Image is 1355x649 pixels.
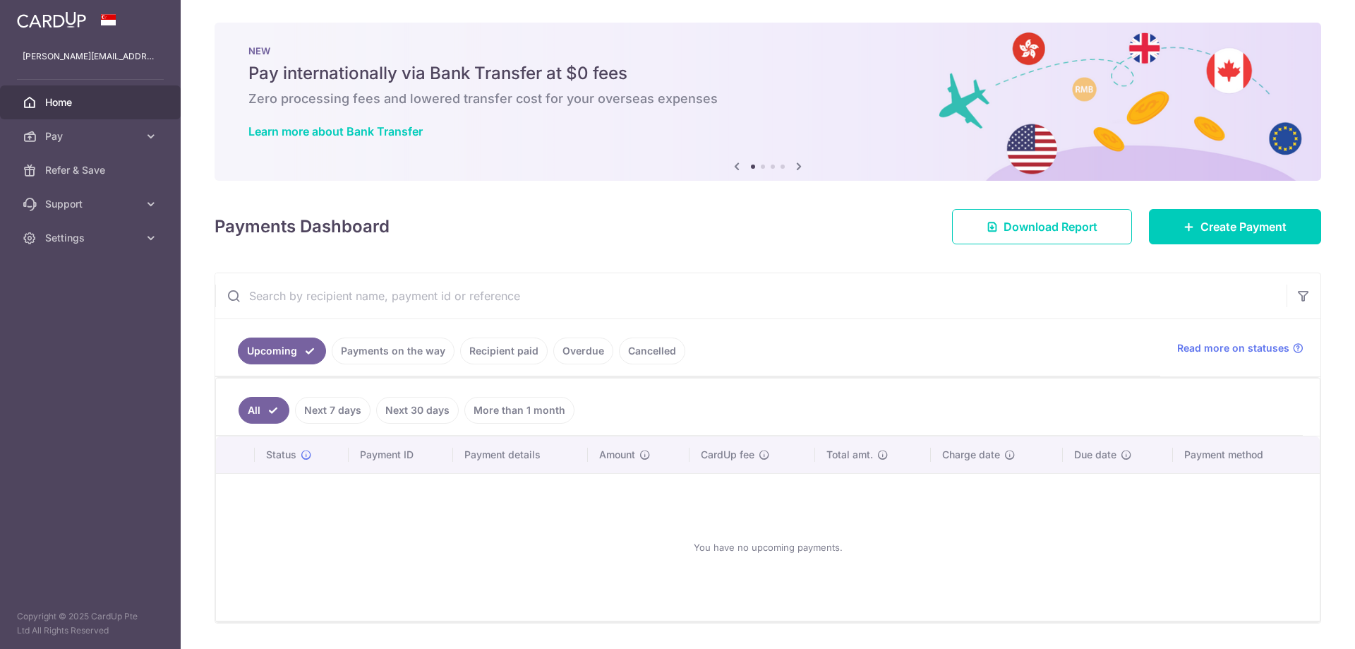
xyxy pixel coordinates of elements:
th: Payment details [453,436,589,473]
p: NEW [248,45,1287,56]
h5: Pay internationally via Bank Transfer at $0 fees [248,62,1287,85]
span: Due date [1074,448,1116,462]
h6: Zero processing fees and lowered transfer cost for your overseas expenses [248,90,1287,107]
span: Amount [599,448,635,462]
h4: Payments Dashboard [215,214,390,239]
span: CardUp fee [701,448,754,462]
th: Payment ID [349,436,453,473]
img: CardUp [17,11,86,28]
span: Home [45,95,138,109]
a: Download Report [952,209,1132,244]
a: More than 1 month [464,397,574,424]
th: Payment method [1173,436,1320,473]
span: Settings [45,231,138,245]
a: Next 7 days [295,397,371,424]
span: Read more on statuses [1177,341,1289,355]
div: You have no upcoming payments. [233,485,1303,609]
img: Bank transfer banner [215,23,1321,181]
span: Pay [45,129,138,143]
a: All [239,397,289,424]
a: Next 30 days [376,397,459,424]
a: Upcoming [238,338,326,364]
input: Search by recipient name, payment id or reference [215,273,1287,318]
span: Create Payment [1200,218,1287,235]
a: Learn more about Bank Transfer [248,124,423,138]
a: Recipient paid [460,338,548,364]
a: Create Payment [1149,209,1321,244]
span: Total amt. [826,448,873,462]
span: Refer & Save [45,163,138,177]
a: Cancelled [619,338,685,364]
a: Overdue [553,338,613,364]
a: Read more on statuses [1177,341,1303,355]
span: Support [45,197,138,211]
a: Payments on the way [332,338,454,364]
span: Download Report [1004,218,1097,235]
span: Charge date [942,448,1000,462]
p: [PERSON_NAME][EMAIL_ADDRESS][PERSON_NAME][DOMAIN_NAME] [23,49,158,64]
span: Status [266,448,296,462]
